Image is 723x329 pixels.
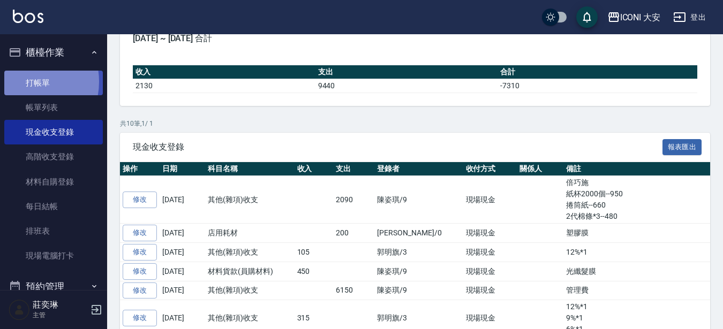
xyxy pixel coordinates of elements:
a: 修改 [123,192,157,208]
p: 共 10 筆, 1 / 1 [120,119,710,128]
img: Logo [13,10,43,23]
td: 其他(雜項)收支 [205,281,295,300]
td: [PERSON_NAME]/0 [374,224,463,243]
th: 收付方式 [463,162,517,176]
th: 日期 [160,162,205,176]
td: 現場現金 [463,176,517,224]
a: 高階收支登錄 [4,144,103,169]
a: 現場電腦打卡 [4,243,103,268]
div: ICONI 大安 [620,11,661,24]
th: 支出 [315,65,498,79]
td: -7310 [498,79,697,93]
button: save [576,6,598,28]
a: 現金收支登錄 [4,120,103,144]
button: 預約管理 [4,273,103,301]
td: 現場現金 [463,224,517,243]
td: 陳姿琪/9 [374,176,463,224]
a: 帳單列表 [4,95,103,120]
button: 櫃檯作業 [4,39,103,66]
th: 合計 [498,65,697,79]
a: 排班表 [4,219,103,243]
a: 每日結帳 [4,194,103,219]
td: 其他(雜項)收支 [205,176,295,224]
td: 陳姿琪/9 [374,281,463,300]
span: 現金收支登錄 [133,142,662,152]
button: ICONI 大安 [603,6,665,28]
a: 打帳單 [4,71,103,95]
td: 店用耗材 [205,224,295,243]
td: 105 [295,243,334,262]
th: 科目名稱 [205,162,295,176]
td: 450 [295,262,334,281]
td: [DATE] [160,176,205,224]
img: Person [9,299,30,320]
th: 收入 [295,162,334,176]
th: 關係人 [517,162,563,176]
a: 修改 [123,225,157,241]
td: 現場現金 [463,243,517,262]
a: 修改 [123,244,157,261]
th: 收入 [133,65,315,79]
a: 修改 [123,310,157,326]
td: 6150 [333,281,374,300]
button: 登出 [669,7,710,27]
p: 主管 [33,310,87,320]
td: 陳姿琪/9 [374,262,463,281]
td: 其他(雜項)收支 [205,243,295,262]
a: 報表匯出 [662,141,702,151]
td: 現場現金 [463,281,517,300]
td: 現場現金 [463,262,517,281]
td: [DATE] [160,243,205,262]
button: 報表匯出 [662,139,702,156]
th: 支出 [333,162,374,176]
th: 操作 [120,162,160,176]
td: 材料貨款(員購材料) [205,262,295,281]
td: [DATE] [160,224,205,243]
a: 修改 [123,263,157,280]
td: [DATE] [160,281,205,300]
a: 材料自購登錄 [4,170,103,194]
td: 9440 [315,79,498,93]
h5: 莊奕琳 [33,300,87,310]
td: 2130 [133,79,315,93]
td: 2090 [333,176,374,224]
a: 修改 [123,282,157,299]
td: 郭明旗/3 [374,243,463,262]
td: [DATE] [160,262,205,281]
td: 200 [333,224,374,243]
th: 登錄者 [374,162,463,176]
span: [DATE] ~ [DATE] 合計 [133,33,697,44]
